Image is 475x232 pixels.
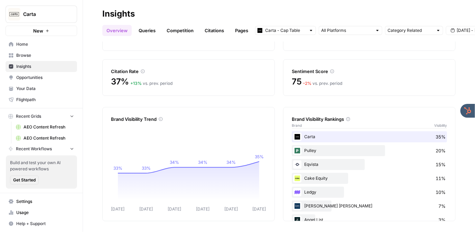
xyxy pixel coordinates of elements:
[130,80,173,87] div: vs. prev. period
[139,207,153,212] tspan: [DATE]
[8,8,20,20] img: Carta Logo
[293,202,301,210] img: co3w649im0m6efu8dv1ax78du890
[388,27,433,34] input: Category Related
[303,80,343,87] div: vs. prev. period
[293,188,301,196] img: 4pynuglrc3sixi0so0f0dcx4ule5
[436,133,446,140] span: 35%
[436,147,446,154] span: 20%
[321,27,372,34] input: All Platforms
[6,196,77,207] a: Settings
[292,116,447,123] div: Brand Visibility Rankings
[438,216,446,223] span: 3%
[6,94,77,105] a: Flightpath
[231,25,252,36] a: Pages
[33,27,43,34] span: New
[6,144,77,154] button: Recent Workflows
[436,175,446,182] span: 11%
[436,161,446,168] span: 15%
[198,160,207,165] tspan: 34%
[102,25,132,36] a: Overview
[6,207,77,218] a: Usage
[292,68,447,75] div: Sentiment Score
[16,113,41,119] span: Recent Grids
[16,221,74,227] span: Help + Support
[6,50,77,61] a: Browse
[201,25,228,36] a: Citations
[6,111,77,122] button: Recent Grids
[10,176,39,185] button: Get Started
[196,207,209,212] tspan: [DATE]
[293,146,301,155] img: u02qnnqpa7ceiw6p01io3how8agt
[293,160,301,169] img: ojwm89iittpj2j2x5tgvhrn984bb
[224,207,238,212] tspan: [DATE]
[6,218,77,229] button: Help + Support
[13,122,77,133] a: AEO Content Refresh
[10,160,73,172] span: Build and test your own AI powered workflows
[293,216,301,224] img: 3j4eyfwabgqhe0my3byjh9gp8r3o
[292,123,302,128] span: Brand
[111,116,266,123] div: Brand Visibility Trend
[292,187,447,198] div: Ledgy
[16,97,74,103] span: Flightpath
[292,214,447,225] div: Angel List
[16,63,74,70] span: Insights
[292,200,447,212] div: [PERSON_NAME] [PERSON_NAME]
[24,135,74,141] span: AEO Content Refresh
[16,198,74,205] span: Settings
[134,25,160,36] a: Queries
[438,203,446,209] span: 7%
[6,6,77,23] button: Workspace: Carta
[265,27,306,34] input: Carta - Cap Table
[24,124,74,130] span: AEO Content Refresh
[436,189,446,196] span: 10%
[292,173,447,184] div: Cake Equity
[292,131,447,142] div: Carta
[16,41,74,47] span: Home
[130,81,142,86] span: + 13 %
[292,159,447,170] div: Eqvista
[293,133,301,141] img: c35yeiwf0qjehltklbh57st2xhbo
[434,123,447,128] span: Visibility
[6,72,77,83] a: Opportunities
[253,207,266,212] tspan: [DATE]
[16,52,74,59] span: Browse
[16,209,74,216] span: Usage
[303,81,312,86] span: – 2 %
[16,146,52,152] span: Recent Workflows
[226,160,236,165] tspan: 34%
[23,11,65,18] span: Carta
[102,8,135,19] div: Insights
[111,76,129,87] span: 37%
[6,61,77,72] a: Insights
[162,25,198,36] a: Competition
[168,207,181,212] tspan: [DATE]
[113,166,122,171] tspan: 33%
[293,174,301,182] img: fe4fikqdqe1bafe3px4l1blbafc7
[16,86,74,92] span: Your Data
[292,145,447,156] div: Pulley
[6,26,77,36] button: New
[142,166,151,171] tspan: 33%
[111,68,266,75] div: Citation Rate
[292,76,302,87] span: 75
[16,74,74,81] span: Opportunities
[6,83,77,94] a: Your Data
[170,160,179,165] tspan: 34%
[6,39,77,50] a: Home
[111,207,125,212] tspan: [DATE]
[13,177,36,183] span: Get Started
[13,133,77,144] a: AEO Content Refresh
[255,154,264,159] tspan: 35%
